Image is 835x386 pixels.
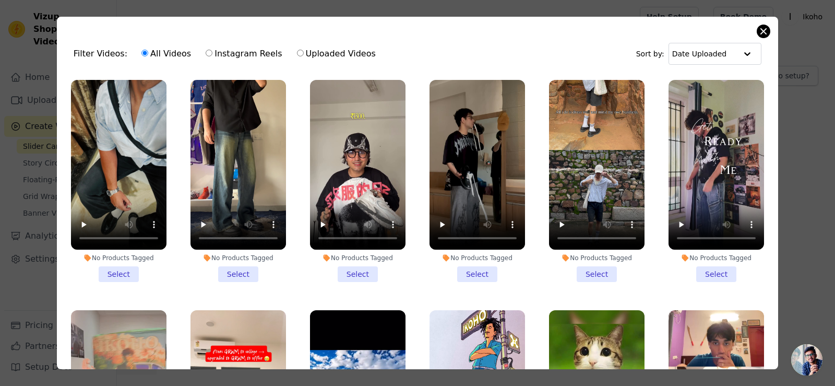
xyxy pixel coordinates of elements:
[636,43,762,65] div: Sort by:
[430,254,525,262] div: No Products Tagged
[296,47,376,61] label: Uploaded Videos
[205,47,282,61] label: Instagram Reels
[549,254,645,262] div: No Products Tagged
[310,254,405,262] div: No Products Tagged
[28,61,37,69] img: tab_domain_overview_orange.svg
[669,254,764,262] div: No Products Tagged
[17,17,25,25] img: logo_orange.svg
[791,344,822,376] div: Open chat
[40,62,93,68] div: Domain Overview
[104,61,112,69] img: tab_keywords_by_traffic_grey.svg
[115,62,176,68] div: Keywords by Traffic
[29,17,51,25] div: v 4.0.25
[74,42,381,66] div: Filter Videos:
[27,27,115,36] div: Domain: [DOMAIN_NAME]
[757,25,770,38] button: Close modal
[17,27,25,36] img: website_grey.svg
[71,254,166,262] div: No Products Tagged
[190,254,286,262] div: No Products Tagged
[141,47,192,61] label: All Videos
